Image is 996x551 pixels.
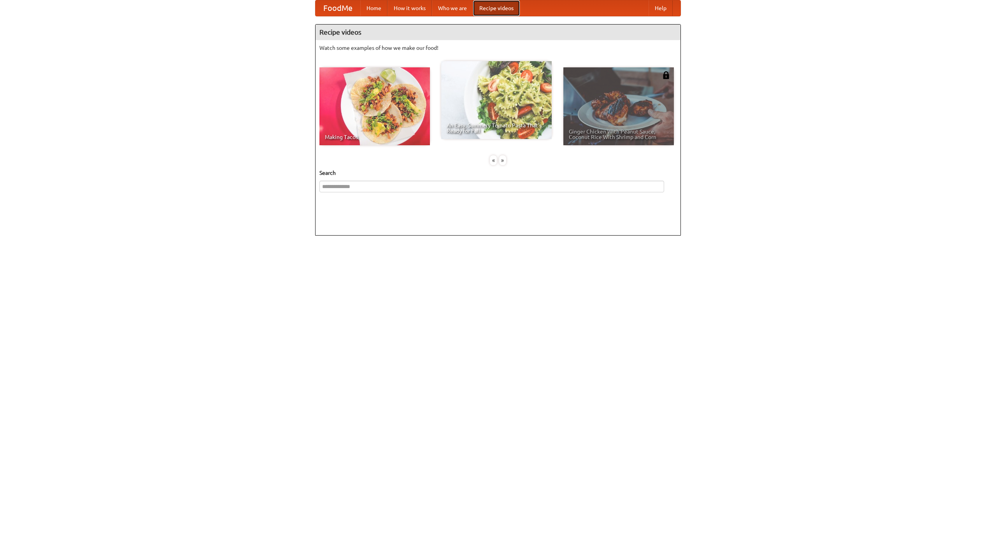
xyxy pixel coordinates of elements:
div: » [499,155,506,165]
a: Making Tacos [319,67,430,145]
img: 483408.png [662,71,670,79]
p: Watch some examples of how we make our food! [319,44,677,52]
h4: Recipe videos [316,25,680,40]
a: Recipe videos [473,0,520,16]
a: Help [649,0,673,16]
div: « [490,155,497,165]
a: FoodMe [316,0,360,16]
a: Who we are [432,0,473,16]
span: Making Tacos [325,134,424,140]
a: An Easy, Summery Tomato Pasta That's Ready for Fall [441,61,552,139]
span: An Easy, Summery Tomato Pasta That's Ready for Fall [447,123,546,134]
h5: Search [319,169,677,177]
a: Home [360,0,388,16]
a: How it works [388,0,432,16]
